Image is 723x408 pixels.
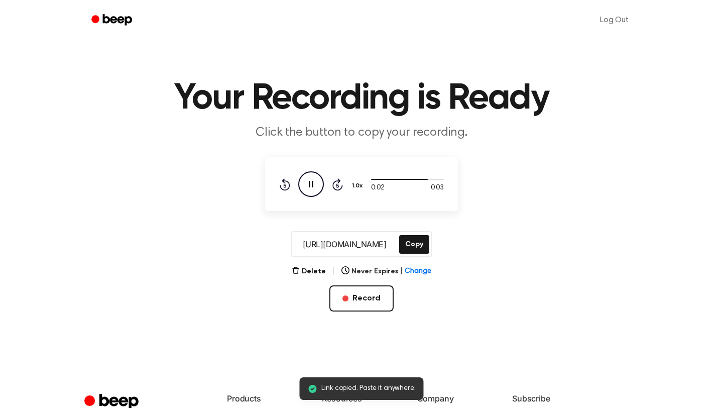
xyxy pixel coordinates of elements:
span: Link copied. Paste it anywhere. [321,383,415,394]
button: Delete [292,266,326,277]
a: Beep [84,11,141,30]
h6: Products [227,392,306,404]
span: | [400,266,403,277]
a: Log Out [590,8,639,32]
span: 0:03 [431,183,444,193]
button: Never Expires|Change [341,266,431,277]
button: Copy [399,235,429,254]
button: 1.0x [351,177,367,194]
span: | [332,265,335,277]
button: Record [329,285,394,312]
p: Click the button to copy your recording. [169,125,554,141]
span: Change [405,266,431,277]
h1: Your Recording is Ready [104,80,619,117]
span: 0:02 [371,183,384,193]
h6: Subscribe [512,392,639,404]
h6: Company [417,392,496,404]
